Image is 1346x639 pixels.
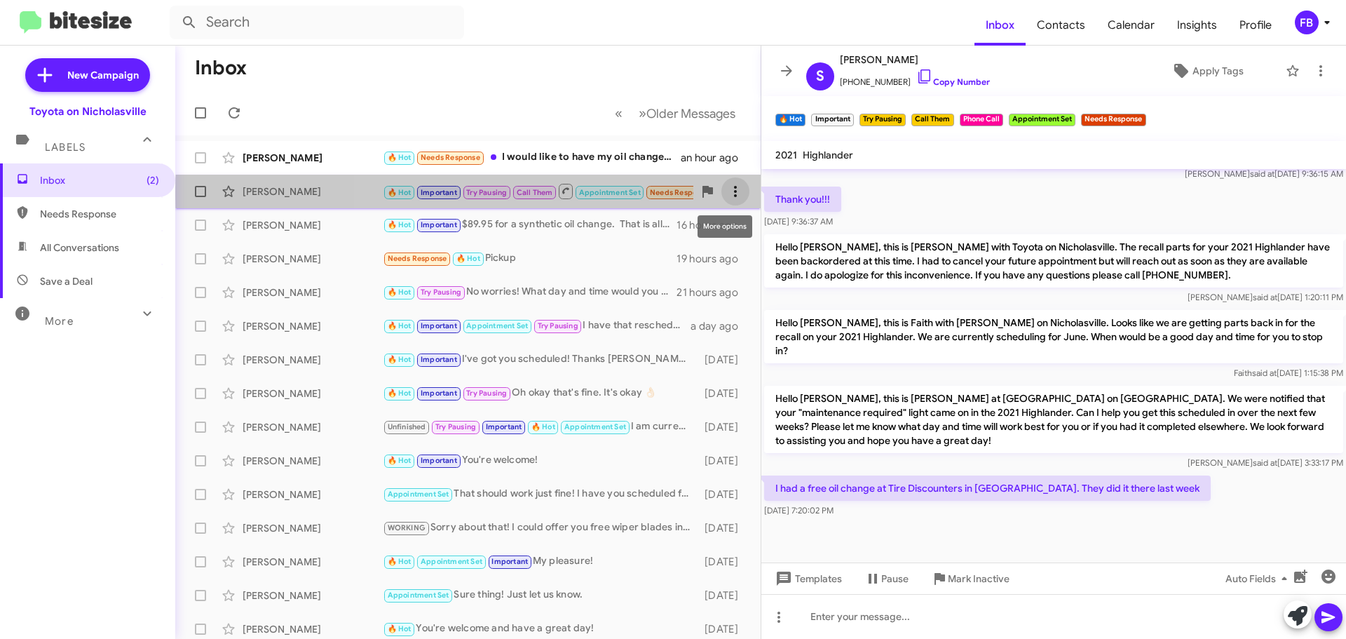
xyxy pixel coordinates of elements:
input: Search [170,6,464,39]
div: 19 hours ago [677,252,749,266]
div: [DATE] [698,487,749,502]
p: Thank you!!! [764,187,841,212]
span: Try Pausing [466,188,507,197]
div: [DATE] [698,521,749,535]
small: Call Them [911,114,953,126]
span: said at [1250,168,1274,179]
button: Previous [606,99,631,128]
h1: Inbox [195,57,247,79]
span: Pause [881,566,909,591]
span: Appointment Set [388,490,449,499]
span: 🔥 Hot [388,288,412,297]
span: 🔥 Hot [531,422,555,431]
div: [PERSON_NAME] [243,252,383,266]
span: Appointment Set [564,422,626,431]
span: said at [1252,368,1277,378]
span: 🔥 Hot [388,153,412,162]
div: [PERSON_NAME] [243,218,383,232]
div: I've got you scheduled! Thanks [PERSON_NAME], have a great day! [383,351,698,368]
span: Labels [45,141,86,154]
span: Try Pausing [538,321,578,330]
span: Try Pausing [435,422,476,431]
a: Copy Number [916,76,990,87]
span: All Conversations [40,241,119,255]
div: 16 hours ago [677,218,749,232]
span: 🔥 Hot [388,321,412,330]
span: Appointment Set [579,188,641,197]
span: Important [421,321,457,330]
a: New Campaign [25,58,150,92]
div: an hour ago [681,151,749,165]
span: said at [1253,457,1277,468]
span: 🔥 Hot [388,188,412,197]
span: New Campaign [67,68,139,82]
div: No worries! What day and time would you like to reschedule? [383,284,677,300]
div: [DATE] [698,588,749,603]
span: Appointment Set [421,557,482,566]
span: 🔥 Hot [388,355,412,364]
span: Inbox [40,173,159,187]
small: Appointment Set [1009,114,1075,126]
div: I would like to have my oil changed this week if possible. [383,149,681,166]
button: Apply Tags [1135,58,1279,83]
span: Important [421,355,457,364]
button: Mark Inactive [920,566,1021,591]
button: Templates [761,566,853,591]
span: Profile [1228,5,1283,46]
div: You're welcome! [383,452,698,469]
small: Needs Response [1081,114,1146,126]
div: I have that rescheduled for you! [383,318,691,334]
a: Contacts [1026,5,1096,46]
div: [PERSON_NAME] [243,588,383,603]
nav: Page navigation example [607,99,744,128]
div: Sure thing! Just let us know. [383,587,698,603]
div: Pickup [383,250,677,267]
a: Calendar [1096,5,1166,46]
div: [PERSON_NAME] [243,285,383,300]
div: Oh okay that's fine. It's okay 👌🏻 [383,385,698,401]
p: Hello [PERSON_NAME], this is Faith with [PERSON_NAME] on Nicholasville. Looks like we are getting... [764,310,1343,363]
div: More options [698,215,752,238]
span: » [639,105,646,122]
span: [DATE] 7:20:02 PM [764,505,834,516]
div: Sorry about that! I could offer you free wiper blades instead if you'd like to do that? :) [383,520,698,536]
span: [PERSON_NAME] [DATE] 9:36:15 AM [1185,168,1343,179]
span: [PERSON_NAME] [DATE] 1:20:11 PM [1188,292,1343,302]
span: Unfinished [388,422,426,431]
div: $89.95 for a synthetic oil change. That is all that is due at this time. [383,217,677,233]
span: Mark Inactive [948,566,1009,591]
div: You're welcome and have a great day! [383,621,698,637]
span: Needs Response [650,188,709,197]
a: Inbox [974,5,1026,46]
button: Next [630,99,744,128]
span: Try Pausing [421,288,461,297]
span: Important [491,557,528,566]
div: [PERSON_NAME] [243,521,383,535]
span: Highlander [803,149,853,161]
div: [DATE] [698,353,749,367]
span: 2021 [775,149,797,161]
span: Important [421,456,457,465]
span: 🔥 Hot [388,624,412,633]
span: Needs Response [40,207,159,221]
span: « [615,105,623,122]
div: [PERSON_NAME] [243,353,383,367]
div: [DATE] [698,622,749,636]
div: 21 hours ago [677,285,749,300]
span: Needs Response [421,153,480,162]
small: Phone Call [960,114,1003,126]
span: (2) [147,173,159,187]
button: FB [1283,11,1331,34]
p: Hello [PERSON_NAME], this is [PERSON_NAME] at [GEOGRAPHIC_DATA] on [GEOGRAPHIC_DATA]. We were not... [764,386,1343,453]
span: Important [421,389,457,398]
small: Important [811,114,853,126]
span: 🔥 Hot [388,557,412,566]
a: Insights [1166,5,1228,46]
div: I am currently scheduling for [DATE] through [DATE]-[DATE]. [383,419,698,435]
div: My pleasure! [383,553,698,570]
div: That should work just fine! I have you scheduled for 8:00 AM - [DATE]. Let me know if you need an... [383,486,698,502]
span: Important [421,220,457,229]
div: [PERSON_NAME] [243,420,383,434]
